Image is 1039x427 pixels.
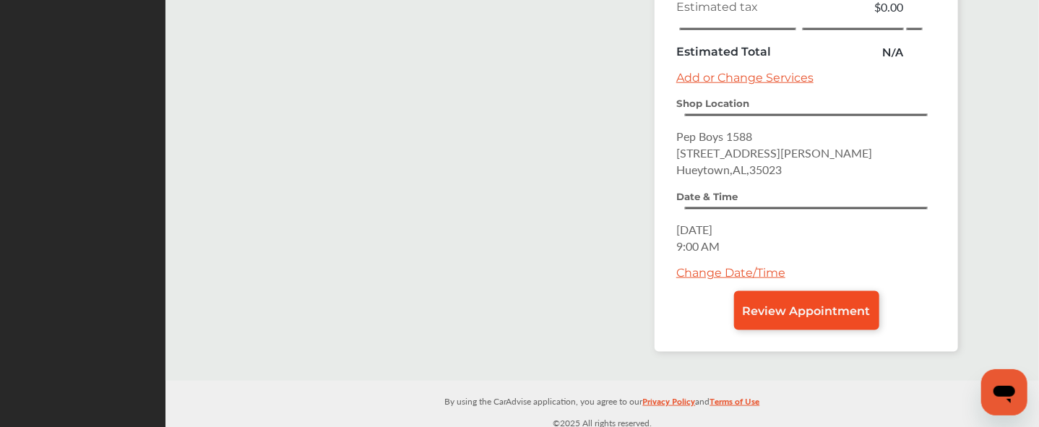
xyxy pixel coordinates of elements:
p: By using the CarAdvise application, you agree to our and [165,393,1039,408]
span: 9:00 AM [676,238,720,254]
a: Add or Change Services [676,71,814,85]
span: Review Appointment [743,304,871,318]
iframe: Button to launch messaging window [981,369,1027,415]
a: Change Date/Time [676,266,785,280]
a: Review Appointment [734,291,879,330]
a: Terms of Use [710,393,760,415]
td: N/A [800,40,907,64]
span: [DATE] [676,221,712,238]
strong: Date & Time [676,191,738,202]
a: Privacy Policy [643,393,696,415]
span: Pep Boys 1588 [676,128,752,145]
span: [STREET_ADDRESS][PERSON_NAME] [676,145,872,161]
td: Estimated Total [673,40,800,64]
span: Hueytown , AL , 35023 [676,161,782,178]
strong: Shop Location [676,98,749,109]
